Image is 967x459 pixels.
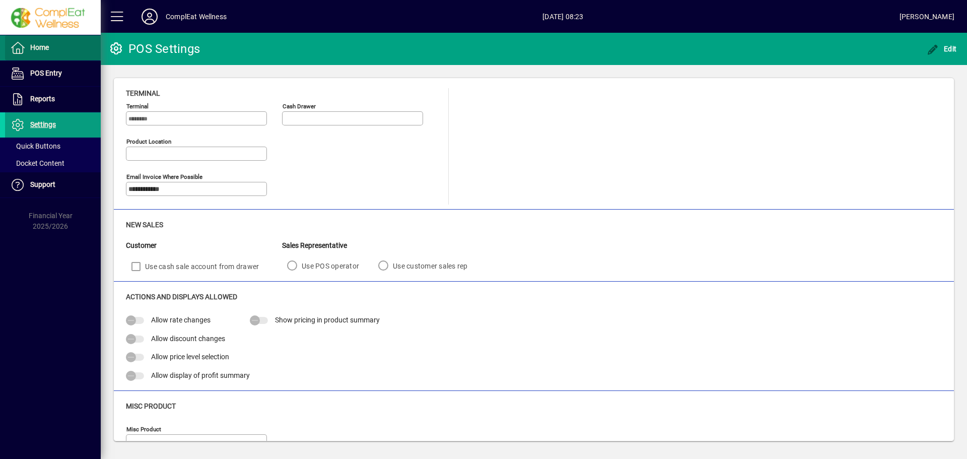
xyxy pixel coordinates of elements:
a: Support [5,172,101,198]
button: Profile [133,8,166,26]
a: Home [5,35,101,60]
span: POS Entry [30,69,62,77]
span: Allow discount changes [151,335,225,343]
div: [PERSON_NAME] [900,9,954,25]
span: Allow price level selection [151,353,229,361]
span: New Sales [126,221,163,229]
span: Allow display of profit summary [151,371,250,379]
div: Customer [126,240,282,251]
div: ComplEat Wellness [166,9,227,25]
mat-label: Email Invoice where possible [126,173,202,180]
span: Show pricing in product summary [275,316,380,324]
span: Docket Content [10,159,64,167]
span: Settings [30,120,56,128]
a: POS Entry [5,61,101,86]
span: Misc Product [126,402,176,410]
span: [DATE] 08:23 [227,9,900,25]
span: Actions and Displays Allowed [126,293,237,301]
span: Support [30,180,55,188]
span: Home [30,43,49,51]
span: Terminal [126,89,160,97]
a: Docket Content [5,155,101,172]
a: Quick Buttons [5,138,101,155]
mat-label: Misc Product [126,426,161,433]
mat-label: Terminal [126,103,149,110]
mat-label: Product location [126,138,171,145]
div: Sales Representative [282,240,482,251]
a: Reports [5,87,101,112]
mat-label: Cash Drawer [283,103,316,110]
span: Quick Buttons [10,142,60,150]
div: POS Settings [108,41,200,57]
span: Edit [927,45,957,53]
button: Edit [924,40,959,58]
span: Allow rate changes [151,316,211,324]
span: Reports [30,95,55,103]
